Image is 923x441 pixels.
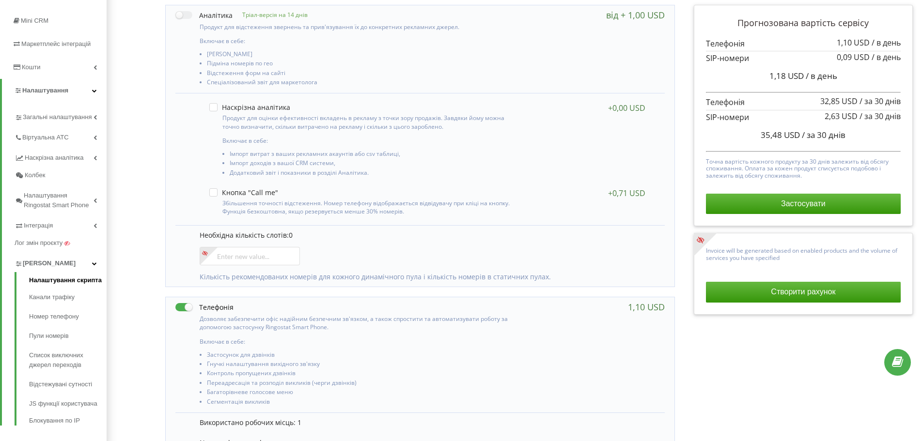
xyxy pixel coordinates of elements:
[837,52,870,62] span: 0,09 USD
[29,307,107,326] a: Номер телефону
[872,52,901,62] span: / в день
[608,103,645,113] div: +0,00 USD
[207,398,518,408] li: Сегментація викликів
[15,167,107,184] a: Колбек
[25,170,45,180] span: Колбек
[608,188,645,198] div: +0,71 USD
[706,245,901,261] p: Invoice will be generated based on enabled products and the volume of services you have specified
[24,191,94,210] span: Налаштування Ringostat Smart Phone
[29,288,107,307] a: Канали трафіку
[29,413,107,426] a: Блокування по IP
[15,126,107,146] a: Віртуальна АТС
[706,53,901,64] p: SIP-номери
[860,111,901,122] span: / за 30 днів
[200,23,518,31] p: Продукт для відстеження звернень та прив'язування їх до конкретних рекламних джерел.
[15,106,107,126] a: Загальні налаштування
[207,370,518,379] li: Контроль пропущених дзвінків
[769,70,804,81] span: 1,18 USD
[230,160,515,169] li: Імпорт доходів з вашої CRM системи,
[207,361,518,370] li: Гнучкі налаштування вихідного зв'язку
[706,97,901,108] p: Телефонія
[175,302,234,312] label: Телефонія
[200,37,518,45] p: Включає в себе:
[15,238,63,248] span: Лог змін проєкту
[29,275,107,288] a: Налаштування скрипта
[837,37,870,48] span: 1,10 USD
[230,169,515,179] li: Додатковий звіт і показники в розділі Аналітика.
[2,79,107,102] a: Налаштування
[706,194,901,214] button: Застосувати
[872,37,901,48] span: / в день
[29,375,107,394] a: Відстежувані сутності
[23,259,76,268] span: [PERSON_NAME]
[207,351,518,361] li: Застосунок для дзвінків
[200,247,300,265] input: Enter new value...
[29,394,107,413] a: JS функції користувача
[200,230,655,240] p: Необхідна кількість слотів:
[806,70,837,81] span: / в день
[15,234,107,252] a: Лог змін проєкту
[209,103,290,111] label: Наскрізна аналітика
[209,188,278,197] label: Кнопка "Call me"
[207,380,518,389] li: Переадресація та розподіл викликів (черги дзвінків)
[207,389,518,398] li: Багаторівневе голосове меню
[200,418,301,427] span: Використано робочих місць: 1
[222,199,515,215] p: Збільшення точності відстеження. Номер телефону відображається відвідувачу при кліці на кнопку. Ф...
[706,112,901,123] p: SIP-номери
[29,326,107,346] a: Пули номерів
[706,38,901,49] p: Телефонія
[860,96,901,106] span: / за 30 днів
[706,17,901,30] p: Прогнозована вартість сервісу
[706,282,901,302] button: Створити рахунок
[233,11,308,19] p: Тріал-версія на 14 днів
[200,315,518,331] p: Дозволяє забезпечити офіс надійним безпечним зв'язком, а також спростити та автоматизувати роботу...
[15,252,107,272] a: [PERSON_NAME]
[22,87,68,94] span: Налаштування
[222,137,515,145] p: Включає в себе:
[825,111,858,122] span: 2,63 USD
[207,70,518,79] li: Відстеження форм на сайті
[820,96,858,106] span: 32,85 USD
[207,51,518,60] li: [PERSON_NAME]
[175,10,233,20] label: Аналітика
[22,133,69,142] span: Віртуальна АТС
[29,346,107,375] a: Список виключних джерел переходів
[25,153,83,163] span: Наскрізна аналітика
[802,129,845,140] span: / за 30 днів
[15,146,107,167] a: Наскрізна аналітика
[606,10,665,20] div: від + 1,00 USD
[15,214,107,234] a: Інтеграція
[24,221,53,230] span: Інтеграція
[22,63,40,71] span: Кошти
[207,60,518,69] li: Підміна номерів по гео
[761,129,800,140] span: 35,48 USD
[200,272,655,282] p: Кількість рекомендованих номерів для кожного динамічного пула і кількість номерів в статичних пулах.
[289,230,293,240] span: 0
[15,184,107,214] a: Налаштування Ringostat Smart Phone
[222,114,515,130] p: Продукт для оцінки ефективності вкладень в рекламу з точки зору продажів. Завдяки йому можна точн...
[207,79,518,88] li: Спеціалізований звіт для маркетолога
[628,302,665,312] div: 1,10 USD
[706,156,901,179] p: Точна вартість кожного продукту за 30 днів залежить від обсягу споживання. Оплата за кожен продук...
[21,40,91,47] span: Маркетплейс інтеграцій
[23,112,92,122] span: Загальні налаштування
[200,337,518,346] p: Включає в себе:
[230,151,515,160] li: Імпорт витрат з ваших рекламних акаунтів або csv таблиці,
[21,17,48,24] span: Mini CRM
